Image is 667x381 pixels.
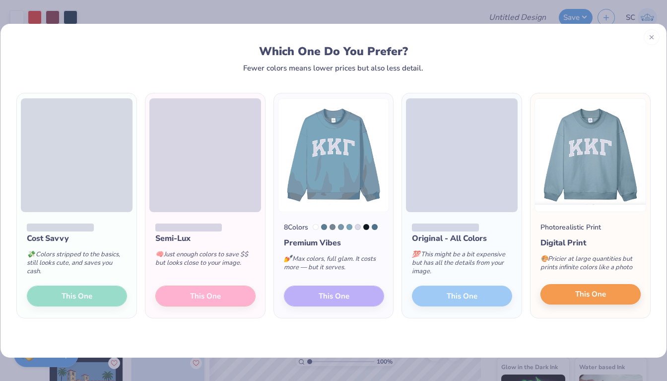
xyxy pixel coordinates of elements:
[412,250,420,259] span: 💯
[27,244,127,286] div: Colors stripped to the basics, still looks cute, and saves you cash.
[155,244,256,277] div: Just enough colors to save $$ but looks close to your image.
[346,224,352,230] div: 7695 C
[284,249,384,282] div: Max colors, full glam. It costs more — but it serves.
[313,224,319,230] div: White
[321,224,327,230] div: 5415 C
[540,222,601,232] div: Photorealistic Print
[372,224,378,230] div: 5405 C
[575,289,606,300] span: This One
[355,224,361,230] div: 7443 C
[540,237,641,249] div: Digital Print
[27,250,35,259] span: 💸
[338,224,344,230] div: 5425 C
[284,237,384,249] div: Premium Vibes
[155,232,256,244] div: Semi-Lux
[243,64,423,72] div: Fewer colors means lower prices but also less detail.
[28,45,639,58] div: Which One Do You Prefer?
[284,254,292,263] span: 💅
[540,254,548,263] span: 🎨
[540,249,641,282] div: Pricier at large quantities but prints infinite colors like a photo
[540,284,641,305] button: This One
[278,98,390,212] img: 8 color option
[412,232,512,244] div: Original - All Colors
[27,232,127,244] div: Cost Savvy
[284,222,308,232] div: 8 Colors
[330,224,335,230] div: 7544 C
[363,224,369,230] div: Black 6 C
[534,98,646,212] img: Photorealistic preview
[412,244,512,286] div: This might be a bit expensive but has all the details from your image.
[155,250,163,259] span: 🧠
